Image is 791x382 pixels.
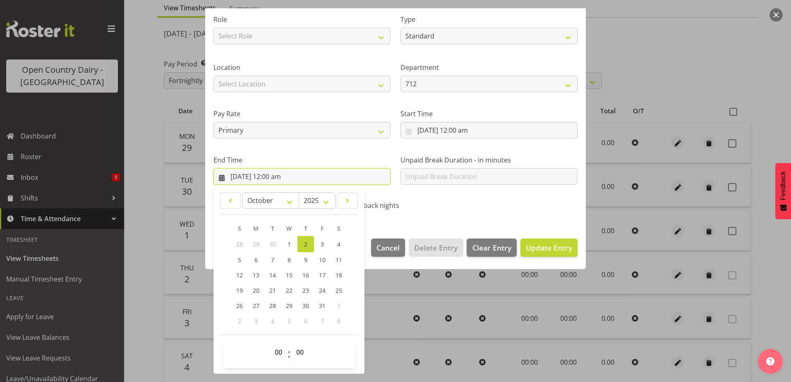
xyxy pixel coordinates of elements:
button: Delete Entry [409,239,463,257]
a: 30 [297,298,314,313]
a: 23 [297,283,314,298]
a: 15 [281,267,297,283]
input: Click to select... [400,122,578,138]
a: 20 [248,283,264,298]
span: 5 [288,317,291,325]
button: Cancel [371,239,405,257]
a: 22 [281,283,297,298]
a: 27 [248,298,264,313]
a: 21 [264,283,281,298]
span: S [238,224,241,232]
span: 6 [254,256,258,264]
a: 26 [231,298,248,313]
span: 30 [269,240,276,248]
a: 12 [231,267,248,283]
label: Role [213,14,391,24]
label: Start Time [400,109,578,119]
span: 4 [337,240,340,248]
input: Unpaid Break Duration [400,168,578,185]
a: 8 [281,252,297,267]
span: 14 [269,271,276,279]
span: 4 [271,317,274,325]
img: help-xxl-2.png [766,357,774,365]
a: 11 [331,252,347,267]
a: 1 [281,236,297,252]
span: 18 [336,271,342,279]
span: 29 [253,240,259,248]
span: 23 [302,286,309,294]
span: 27 [253,302,259,310]
span: 9 [304,256,307,264]
a: 17 [314,267,331,283]
a: 18 [331,267,347,283]
span: 2 [238,317,241,325]
span: 26 [236,302,243,310]
a: 24 [314,283,331,298]
span: 31 [319,302,326,310]
a: 19 [231,283,248,298]
span: 29 [286,302,292,310]
span: 3 [321,240,324,248]
span: 1 [337,302,340,310]
span: 1 [288,240,291,248]
span: S [337,224,340,232]
label: Pay Rate [213,109,391,119]
span: Feedback [779,171,787,200]
span: 28 [269,302,276,310]
span: 30 [302,302,309,310]
a: 25 [331,283,347,298]
label: Unpaid Break Duration - in minutes [400,155,578,165]
span: 10 [319,256,326,264]
span: 20 [253,286,259,294]
span: Update Entry [526,243,572,253]
span: T [271,224,274,232]
button: Update Entry [520,239,578,257]
span: : [288,344,290,365]
span: 8 [288,256,291,264]
a: 13 [248,267,264,283]
label: Department [400,62,578,72]
a: 10 [314,252,331,267]
span: Cancel [376,242,400,253]
a: 31 [314,298,331,313]
a: 2 [297,236,314,252]
input: Click to select... [213,168,391,185]
span: 17 [319,271,326,279]
span: 7 [271,256,274,264]
span: 15 [286,271,292,279]
a: 9 [297,252,314,267]
span: 6 [304,317,307,325]
label: Location [213,62,391,72]
a: 5 [231,252,248,267]
a: 3 [314,236,331,252]
span: 3 [254,317,258,325]
span: 2 [304,240,307,248]
a: 29 [281,298,297,313]
a: 28 [264,298,281,313]
a: 6 [248,252,264,267]
span: 12 [236,271,243,279]
a: 4 [331,236,347,252]
span: Clear Entry [472,242,511,253]
span: 11 [336,256,342,264]
span: 16 [302,271,309,279]
span: 19 [236,286,243,294]
button: Clear Entry [467,239,516,257]
span: Call back nights [346,201,399,210]
a: 14 [264,267,281,283]
span: 22 [286,286,292,294]
span: 25 [336,286,342,294]
span: F [321,224,324,232]
span: Delete Entry [414,242,458,253]
span: 21 [269,286,276,294]
span: 7 [321,317,324,325]
span: 8 [337,317,340,325]
span: W [286,224,292,232]
span: T [304,224,307,232]
a: 7 [264,252,281,267]
a: 16 [297,267,314,283]
label: End Time [213,155,391,165]
span: 5 [238,256,241,264]
span: 28 [236,240,243,248]
span: 24 [319,286,326,294]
